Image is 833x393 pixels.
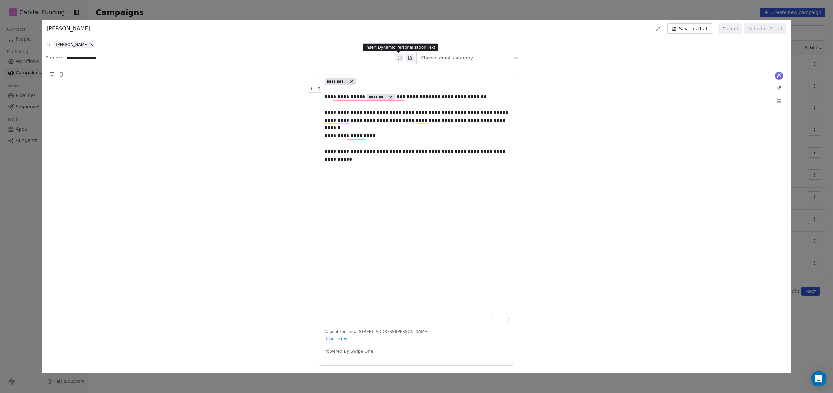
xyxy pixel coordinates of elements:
[56,42,88,47] span: [PERSON_NAME]
[421,55,473,61] span: Choose email category
[46,55,64,63] span: Subject:
[744,23,786,34] button: Schedule/Send
[811,371,826,386] div: Open Intercom Messenger
[324,77,509,322] div: To enrich screen reader interactions, please activate Accessibility in Grammarly extension settings
[47,25,90,33] span: [PERSON_NAME]
[46,41,52,48] span: To:
[718,23,742,34] button: Cancel
[667,23,713,34] button: Save as draft
[365,45,435,50] p: Insert Dynamic Personalisation Text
